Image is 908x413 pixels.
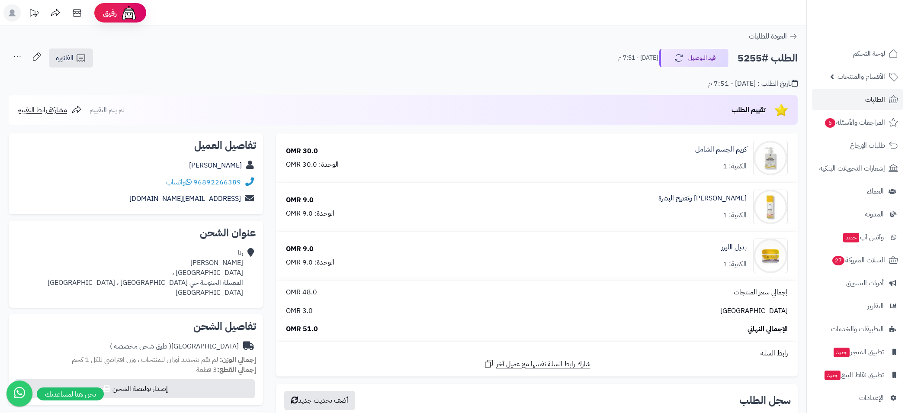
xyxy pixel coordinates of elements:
div: تاريخ الطلب : [DATE] - 7:51 م [708,79,798,89]
a: [EMAIL_ADDRESS][DOMAIN_NAME] [129,194,241,204]
div: [GEOGRAPHIC_DATA] [110,342,239,352]
div: الوحدة: 30.0 OMR [286,160,339,170]
button: أضف تحديث جديد [284,391,355,410]
span: رفيق [103,8,117,18]
a: وآتس آبجديد [812,227,903,248]
a: تطبيق نقاط البيعجديد [812,365,903,385]
span: العودة للطلبات [749,31,787,42]
span: إجمالي سعر المنتجات [734,287,788,297]
span: تقييم الطلب [732,105,766,115]
a: الإعدادات [812,387,903,408]
img: 1739578197-cm52dour10ngp01kla76j4svp_WHITENING_HYDRATE-01-90x90.jpg [754,190,787,224]
a: المدونة [812,204,903,225]
a: مشاركة رابط التقييم [17,105,82,115]
a: أدوات التسويق [812,273,903,294]
img: 1739573569-cm51af9dd0msi01klccb0chz9_BODY_CREAM-09-90x90.jpg [754,141,787,175]
strong: إجمالي القطع: [217,365,256,375]
a: بديل الليزر [722,242,747,252]
span: لم يتم التقييم [90,105,125,115]
a: [PERSON_NAME] [189,160,242,171]
span: الإعدادات [859,392,884,404]
a: تحديثات المنصة [23,4,45,24]
a: العملاء [812,181,903,202]
h2: الطلب #5255 [738,49,798,67]
small: 3 قطعة [196,365,256,375]
div: 30.0 OMR [286,146,318,156]
strong: إجمالي الوزن: [220,355,256,365]
span: الفاتورة [56,53,74,63]
h2: تفاصيل الشحن [16,321,256,332]
span: ( طرق شحن مخصصة ) [110,341,171,352]
div: الكمية: 1 [723,161,747,171]
span: تطبيق نقاط البيع [824,369,884,381]
span: المدونة [865,208,884,220]
a: السلات المتروكة27 [812,250,903,271]
div: الكمية: 1 [723,259,747,269]
span: الطلبات [865,94,885,106]
h2: عنوان الشحن [16,228,256,238]
a: الطلبات [812,89,903,110]
span: لم تقم بتحديد أوزان للمنتجات ، وزن افتراضي للكل 1 كجم [72,355,218,365]
span: [GEOGRAPHIC_DATA] [720,306,788,316]
div: 9.0 OMR [286,195,314,205]
span: جديد [843,233,859,242]
a: إشعارات التحويلات البنكية [812,158,903,179]
a: 96892266389 [193,177,241,187]
span: 6 [825,118,835,128]
span: جديد [834,348,850,357]
span: التقارير [867,300,884,312]
span: 3.0 OMR [286,306,313,316]
span: إشعارات التحويلات البنكية [819,162,885,174]
h3: سجل الطلب [739,395,791,406]
span: وآتس آب [842,231,884,243]
span: 51.0 OMR [286,324,318,334]
span: العملاء [867,185,884,197]
a: [PERSON_NAME] وتفتيح البشرة [658,194,747,203]
span: تطبيق المتجر [833,346,884,358]
span: السلات المتروكة [831,254,885,266]
a: المراجعات والأسئلة6 [812,112,903,133]
div: الكمية: 1 [723,210,747,220]
span: طلبات الإرجاع [850,139,885,152]
span: الإجمالي النهائي [748,324,788,334]
span: لوحة التحكم [853,48,885,60]
a: التطبيقات والخدمات [812,319,903,339]
div: رابط السلة [279,348,794,358]
small: [DATE] - 7:51 م [618,54,658,62]
span: جديد [825,371,841,380]
button: إصدار بوليصة الشحن [14,379,255,398]
img: 1739579556-cm5o7dh8k00cx01n384hx8c4u__D8_A8_D8_AF_D9_8A_D9_84__D8_A7_D9_84_D9_84_D9_8A_D8_B2_D8_B... [754,239,787,273]
div: الوحدة: 9.0 OMR [286,258,334,268]
h2: تفاصيل العميل [16,140,256,151]
img: logo-2.png [849,23,900,41]
button: قيد التوصيل [659,49,728,67]
a: التقارير [812,296,903,316]
a: الفاتورة [49,48,93,68]
span: الأقسام والمنتجات [837,71,885,83]
span: المراجعات والأسئلة [824,116,885,129]
div: رنا [PERSON_NAME] [GEOGRAPHIC_DATA] ، المعبيلة الجنوبية حي [GEOGRAPHIC_DATA] ، [GEOGRAPHIC_DATA] ... [48,248,243,297]
a: لوحة التحكم [812,43,903,64]
span: شارك رابط السلة نفسها مع عميل آخر [496,359,590,369]
span: أدوات التسويق [846,277,884,289]
span: 48.0 OMR [286,287,317,297]
span: 27 [832,256,844,265]
div: الوحدة: 9.0 OMR [286,209,334,219]
span: التطبيقات والخدمات [831,323,884,335]
span: مشاركة رابط التقييم [17,105,67,115]
a: واتساب [166,177,192,187]
div: 9.0 OMR [286,244,314,254]
a: العودة للطلبات [749,31,798,42]
img: ai-face.png [120,4,138,22]
a: تطبيق المتجرجديد [812,342,903,362]
a: طلبات الإرجاع [812,135,903,156]
a: كريم الجسم الشامل [695,145,747,155]
a: شارك رابط السلة نفسها مع عميل آخر [484,358,590,369]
